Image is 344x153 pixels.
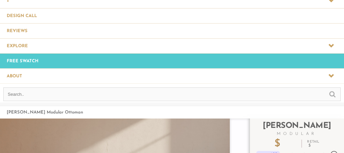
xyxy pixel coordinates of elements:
li: [PERSON_NAME] Modular Ottoman [7,108,83,117]
h2: [PERSON_NAME] [252,122,342,136]
input: Search.. [3,87,341,101]
em: $ [308,144,318,148]
p: Retail [307,140,319,148]
span: Modular [252,132,342,136]
iframe: Chat [315,123,339,148]
p: $ [274,139,296,149]
input: Submit [329,90,336,98]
